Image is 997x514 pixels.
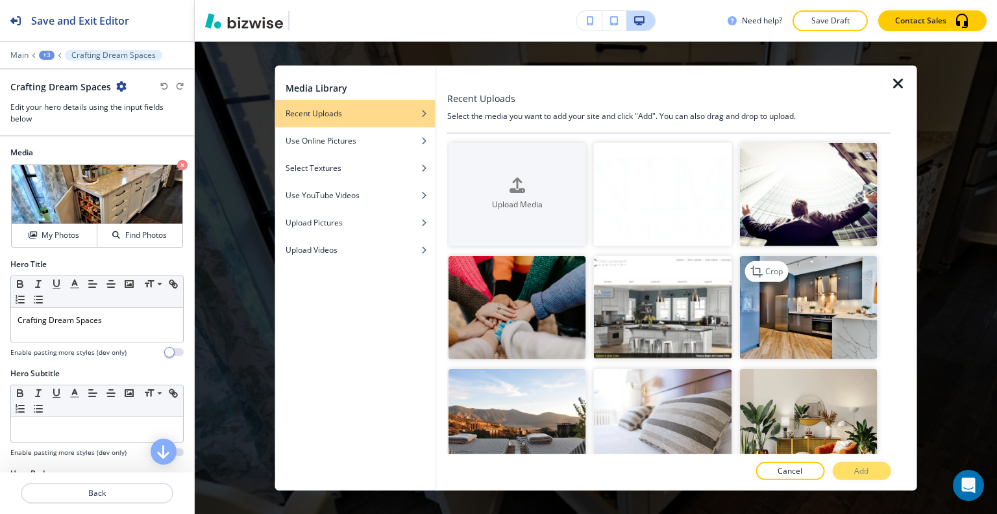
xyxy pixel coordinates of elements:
[447,110,891,122] h4: Select the media you want to add your site and click "Add". You can also drag and drop to upload.
[10,164,184,248] div: My PhotosFind Photos
[10,448,127,457] h4: Enable pasting more styles (dev only)
[18,315,177,326] p: Crafting Dream Spaces
[895,15,946,27] p: Contact Sales
[42,229,79,241] h4: My Photos
[71,51,156,60] p: Crafting Dream Spaces
[65,50,162,60] button: Crafting Dream Spaces
[286,162,341,173] h4: Select Textures
[205,13,283,29] img: Bizwise Logo
[10,101,184,125] h3: Edit your hero details using the input fields below
[793,10,868,31] button: Save Draft
[286,135,356,146] h4: Use Online Pictures
[275,209,436,236] button: Upload Pictures
[275,181,436,209] button: Use YouTube Videos
[756,462,824,480] button: Cancel
[286,81,347,94] h2: Media Library
[275,127,436,154] button: Use Online Pictures
[745,261,788,282] div: Crop
[10,259,47,270] h2: Hero Title
[10,51,29,60] button: Main
[765,266,783,277] p: Crop
[275,154,436,181] button: Select Textures
[953,470,984,501] div: Open Intercom Messenger
[10,80,111,94] h2: Crafting Dream Spaces
[10,147,184,159] h2: Media
[97,224,182,247] button: Find Photos
[286,216,343,228] h4: Upload Pictures
[125,229,167,241] h4: Find Photos
[449,142,586,246] button: Upload Media
[10,468,49,480] h2: Hero Body
[295,16,330,25] img: Your Logo
[39,51,55,60] button: +3
[22,487,172,499] p: Back
[286,107,342,119] h4: Recent Uploads
[286,244,338,255] h4: Upload Videos
[809,15,851,27] p: Save Draft
[778,465,802,477] p: Cancel
[10,348,127,357] h4: Enable pasting more styles (dev only)
[275,236,436,263] button: Upload Videos
[449,199,586,211] h4: Upload Media
[286,189,360,201] h4: Use YouTube Videos
[10,368,60,379] h2: Hero Subtitle
[31,13,129,29] h2: Save and Exit Editor
[275,99,436,127] button: Recent Uploads
[21,483,173,504] button: Back
[12,224,97,247] button: My Photos
[742,15,782,27] h3: Need help?
[878,10,987,31] button: Contact Sales
[447,91,515,105] h3: Recent Uploads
